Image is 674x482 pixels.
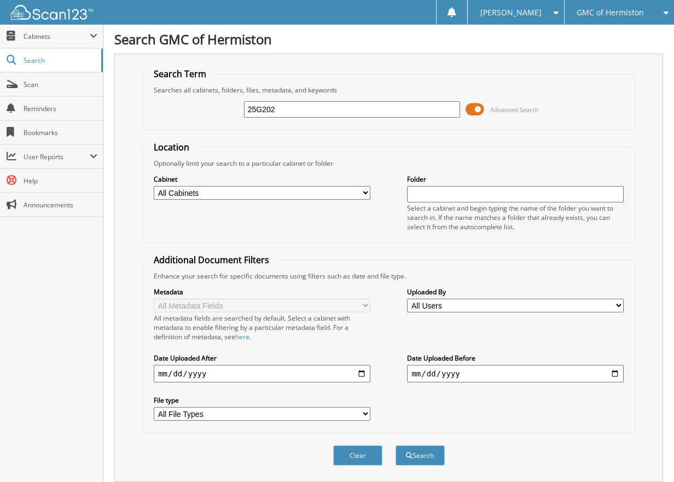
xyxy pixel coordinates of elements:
span: Scan [24,80,97,89]
div: All metadata fields are searched by default. Select a cabinet with metadata to enable filtering b... [154,313,370,341]
input: start [154,365,370,382]
span: [PERSON_NAME] [480,9,542,16]
div: Searches all cabinets, folders, files, metadata, and keywords [148,85,629,95]
span: Cabinets [24,32,90,41]
span: GMC of Hermiston [577,9,644,16]
span: Bookmarks [24,128,97,137]
label: Metadata [154,287,370,297]
label: Date Uploaded After [154,353,370,363]
legend: Search Term [148,68,212,80]
button: Clear [333,445,382,466]
span: Help [24,176,97,185]
label: File type [154,396,370,405]
img: scan123-logo-white.svg [11,5,93,20]
label: Date Uploaded Before [407,353,623,363]
span: Advanced Search [490,106,539,114]
div: Select a cabinet and begin typing the name of the folder you want to search in. If the name match... [407,204,623,231]
legend: Location [148,141,195,153]
label: Uploaded By [407,287,623,297]
a: here [235,332,249,341]
span: Reminders [24,104,97,113]
iframe: Chat Widget [619,429,674,482]
h1: Search GMC of Hermiston [114,30,663,48]
label: Cabinet [154,175,370,184]
span: Announcements [24,200,97,210]
div: Optionally limit your search to a particular cabinet or folder [148,159,629,168]
legend: Additional Document Filters [148,254,275,266]
label: Folder [407,175,623,184]
div: Enhance your search for specific documents using filters such as date and file type. [148,271,629,281]
span: User Reports [24,152,90,161]
input: end [407,365,623,382]
span: Search [24,56,96,65]
button: Search [396,445,445,466]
